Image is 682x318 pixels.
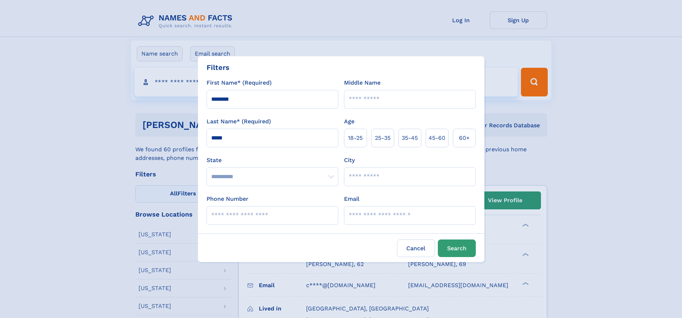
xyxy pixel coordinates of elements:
span: 45‑60 [429,134,445,142]
button: Search [438,239,476,257]
label: Age [344,117,354,126]
span: 60+ [459,134,470,142]
span: 35‑45 [402,134,418,142]
span: 25‑35 [375,134,391,142]
label: Phone Number [207,195,248,203]
label: Middle Name [344,79,381,87]
label: Cancel [397,239,435,257]
label: State [207,156,338,165]
label: City [344,156,355,165]
div: Filters [207,62,229,73]
label: Last Name* (Required) [207,117,271,126]
label: Email [344,195,359,203]
label: First Name* (Required) [207,79,272,87]
span: 18‑25 [348,134,363,142]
